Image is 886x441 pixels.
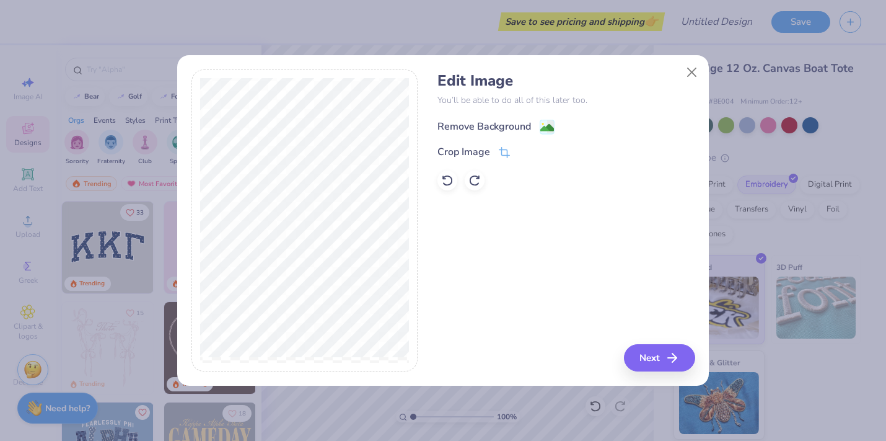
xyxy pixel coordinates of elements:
div: Crop Image [437,145,490,159]
div: Remove Background [437,119,531,134]
h4: Edit Image [437,72,695,90]
button: Next [624,344,695,372]
button: Close [680,61,704,84]
p: You’ll be able to do all of this later too. [437,94,695,107]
